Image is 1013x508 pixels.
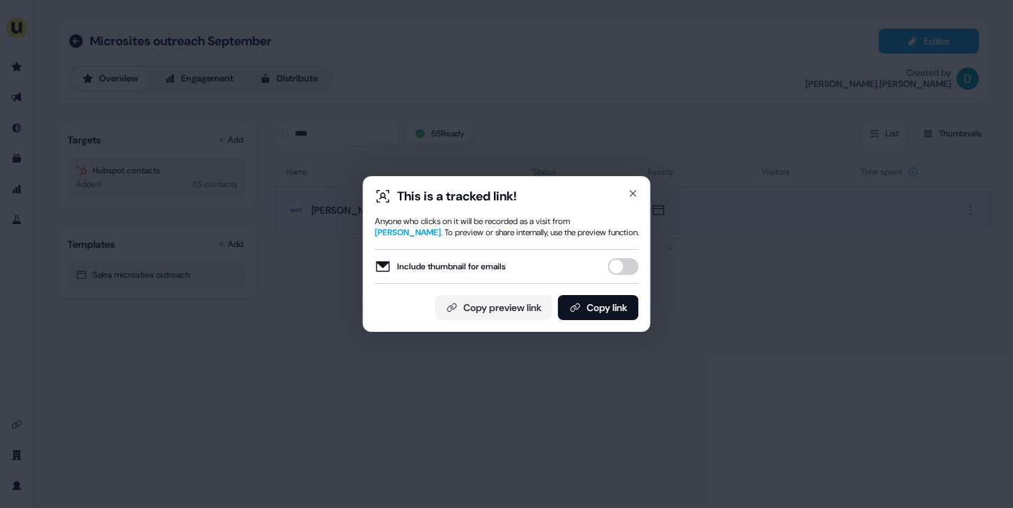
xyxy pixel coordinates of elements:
label: Include thumbnail for emails [375,258,506,275]
div: Anyone who clicks on it will be recorded as a visit from . To preview or share internally, use th... [375,216,639,238]
div: This is a tracked link! [397,188,517,205]
button: Copy preview link [435,295,552,320]
button: Copy link [558,295,639,320]
span: [PERSON_NAME] [375,227,441,238]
